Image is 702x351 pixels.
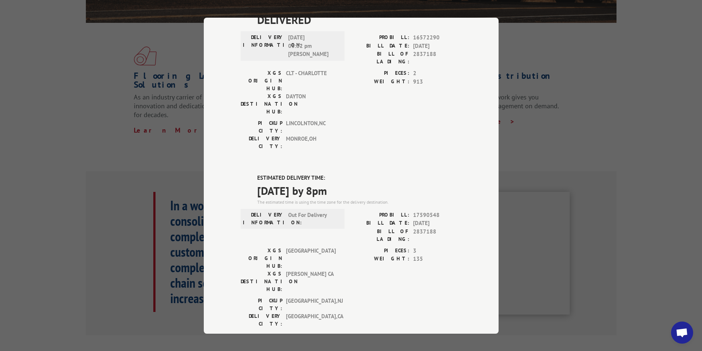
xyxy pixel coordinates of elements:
[241,312,282,327] label: DELIVERY CITY:
[351,227,409,243] label: BILL OF LADING:
[241,246,282,270] label: XGS ORIGIN HUB:
[243,34,284,59] label: DELIVERY INFORMATION:
[351,69,409,78] label: PIECES:
[413,50,462,66] span: 2837188
[241,135,282,150] label: DELIVERY CITY:
[286,135,336,150] span: MONROE , OH
[351,42,409,50] label: BILL DATE:
[286,92,336,116] span: DAYTON
[257,11,462,28] span: DELIVERED
[241,69,282,92] label: XGS ORIGIN HUB:
[257,182,462,199] span: [DATE] by 8pm
[413,246,462,255] span: 3
[413,77,462,86] span: 913
[351,50,409,66] label: BILL OF LADING:
[241,270,282,293] label: XGS DESTINATION HUB:
[241,296,282,312] label: PICKUP CITY:
[413,227,462,243] span: 2837188
[288,211,338,226] span: Out For Delivery
[671,322,693,344] div: Open chat
[413,255,462,263] span: 135
[241,92,282,116] label: XGS DESTINATION HUB:
[286,246,336,270] span: [GEOGRAPHIC_DATA]
[413,34,462,42] span: 16572290
[351,211,409,219] label: PROBILL:
[413,211,462,219] span: 17590548
[286,69,336,92] span: CLT - CHARLOTTE
[413,69,462,78] span: 2
[351,255,409,263] label: WEIGHT:
[413,42,462,50] span: [DATE]
[351,34,409,42] label: PROBILL:
[257,199,462,205] div: The estimated time is using the time zone for the delivery destination.
[243,211,284,226] label: DELIVERY INFORMATION:
[286,296,336,312] span: [GEOGRAPHIC_DATA] , NJ
[257,174,462,182] label: ESTIMATED DELIVERY TIME:
[351,246,409,255] label: PIECES:
[351,77,409,86] label: WEIGHT:
[286,119,336,135] span: LINCOLNTON , NC
[288,34,338,59] span: [DATE] 03:02 pm [PERSON_NAME]
[286,312,336,327] span: [GEOGRAPHIC_DATA] , CA
[351,219,409,228] label: BILL DATE:
[241,119,282,135] label: PICKUP CITY:
[413,219,462,228] span: [DATE]
[286,270,336,293] span: [PERSON_NAME] CA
